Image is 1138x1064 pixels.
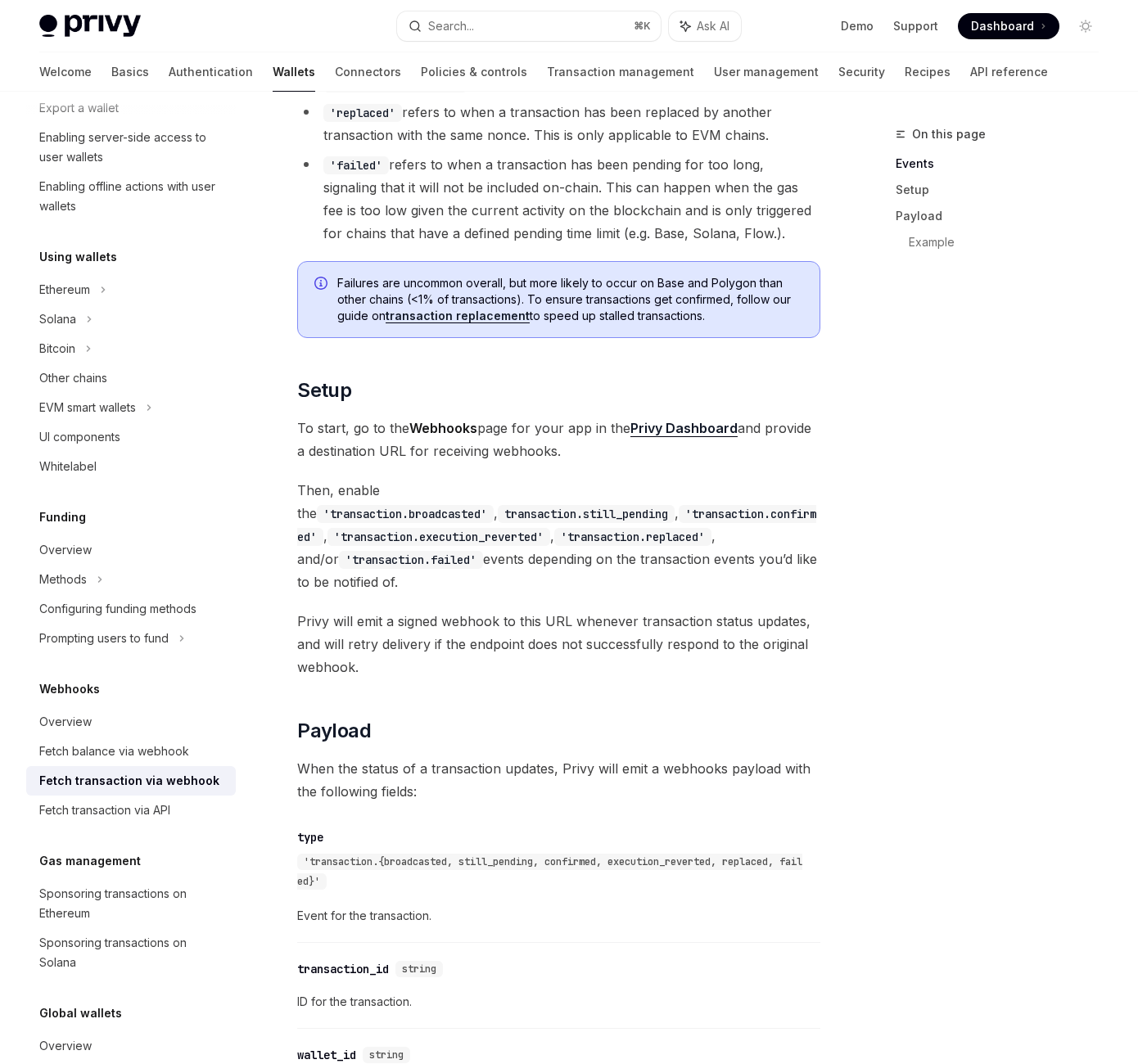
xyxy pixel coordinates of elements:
[386,309,530,323] a: transaction replacement
[26,422,236,452] a: UI components
[39,771,219,791] div: Fetch transaction via webhook
[697,18,729,34] span: Ask AI
[297,855,802,888] span: 'transaction.{broadcasted, still_pending, confirmed, execution_reverted, replaced, failed}'
[912,124,986,144] span: On this page
[896,177,1112,203] a: Setup
[39,629,169,648] div: Prompting users to fund
[896,203,1112,229] a: Payload
[169,52,253,92] a: Authentication
[337,275,803,324] span: Failures are uncommon overall, but more likely to occur on Base and Polygon than other chains (<1...
[39,247,117,267] h5: Using wallets
[970,52,1048,92] a: API reference
[630,420,738,437] a: Privy Dashboard
[421,52,527,92] a: Policies & controls
[39,52,92,92] a: Welcome
[841,18,874,34] a: Demo
[554,528,711,546] code: 'transaction.replaced'
[26,1031,236,1061] a: Overview
[339,551,483,569] code: 'transaction.failed'
[428,16,474,36] div: Search...
[26,766,236,796] a: Fetch transaction via webhook
[39,309,76,329] div: Solana
[26,123,236,172] a: Enabling server-side access to user wallets
[317,505,494,523] code: 'transaction.broadcasted'
[958,13,1059,39] a: Dashboard
[893,18,938,34] a: Support
[39,177,226,216] div: Enabling offline actions with user wallets
[26,737,236,766] a: Fetch balance via webhook
[297,1047,356,1063] div: wallet_id
[905,52,951,92] a: Recipes
[314,277,331,293] svg: Info
[39,280,90,300] div: Ethereum
[297,718,371,744] span: Payload
[39,1003,122,1023] h5: Global wallets
[714,52,819,92] a: User management
[402,963,436,976] span: string
[26,172,236,221] a: Enabling offline actions with user wallets
[39,933,226,972] div: Sponsoring transactions on Solana
[39,15,141,38] img: light logo
[39,742,189,761] div: Fetch balance via webhook
[409,420,477,436] strong: Webhooks
[297,417,820,462] span: To start, go to the page for your app in the and provide a destination URL for receiving webhooks.
[397,11,662,41] button: Search...⌘K
[39,457,97,476] div: Whitelabel
[297,153,820,245] li: refers to when a transaction has been pending for too long, signaling that it will not be include...
[297,829,323,845] div: type
[39,1036,92,1056] div: Overview
[39,800,170,820] div: Fetch transaction via API
[39,339,75,358] div: Bitcoin
[669,11,741,41] button: Ask AI
[297,757,820,803] span: When the status of a transaction updates, Privy will emit a webhooks payload with the following f...
[26,796,236,825] a: Fetch transaction via API
[971,18,1034,34] span: Dashboard
[26,707,236,737] a: Overview
[111,52,149,92] a: Basics
[26,363,236,393] a: Other chains
[26,594,236,624] a: Configuring funding methods
[39,712,92,732] div: Overview
[297,377,351,404] span: Setup
[297,992,820,1012] span: ID for the transaction.
[297,101,820,147] li: refers to when a transaction has been replaced by another transaction with the same nonce. This i...
[39,540,92,560] div: Overview
[26,535,236,565] a: Overview
[909,229,1112,255] a: Example
[369,1048,404,1062] span: string
[327,528,550,546] code: 'transaction.execution_reverted'
[547,52,694,92] a: Transaction management
[39,368,107,388] div: Other chains
[335,52,401,92] a: Connectors
[297,906,820,926] span: Event for the transaction.
[1073,13,1099,39] button: Toggle dark mode
[39,570,87,589] div: Methods
[26,928,236,977] a: Sponsoring transactions on Solana
[26,879,236,928] a: Sponsoring transactions on Ethereum
[297,961,389,977] div: transaction_id
[273,52,315,92] a: Wallets
[39,427,120,447] div: UI components
[39,128,226,167] div: Enabling server-side access to user wallets
[498,505,675,523] code: transaction.still_pending
[634,20,651,33] span: ⌘ K
[26,452,236,481] a: Whitelabel
[39,884,226,923] div: Sponsoring transactions on Ethereum
[297,610,820,679] span: Privy will emit a signed webhook to this URL whenever transaction status updates, and will retry ...
[297,479,820,593] span: Then, enable the , , , , , and/or events depending on the transaction events you’d like to be not...
[896,151,1112,177] a: Events
[838,52,885,92] a: Security
[39,599,196,619] div: Configuring funding methods
[39,679,100,699] h5: Webhooks
[323,104,402,122] code: 'replaced'
[323,156,389,174] code: 'failed'
[39,851,141,871] h5: Gas management
[39,507,86,527] h5: Funding
[39,398,136,417] div: EVM smart wallets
